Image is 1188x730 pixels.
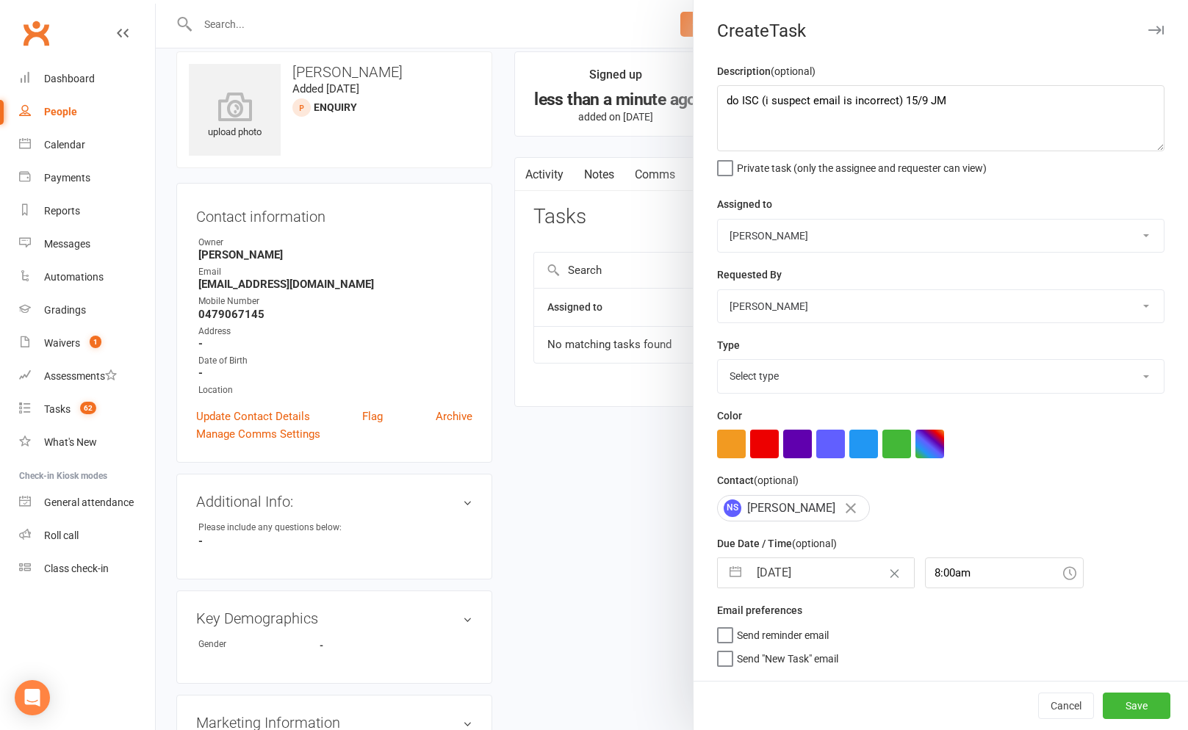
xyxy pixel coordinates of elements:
[44,205,80,217] div: Reports
[19,162,155,195] a: Payments
[44,238,90,250] div: Messages
[792,538,837,549] small: (optional)
[717,495,870,521] div: [PERSON_NAME]
[90,336,101,348] span: 1
[717,602,802,618] label: Email preferences
[724,499,741,517] span: NS
[19,129,155,162] a: Calendar
[1103,693,1170,719] button: Save
[19,360,155,393] a: Assessments
[717,408,742,424] label: Color
[15,680,50,715] div: Open Intercom Messenger
[717,267,782,283] label: Requested By
[771,65,816,77] small: (optional)
[737,648,838,665] span: Send "New Task" email
[19,294,155,327] a: Gradings
[19,195,155,228] a: Reports
[44,530,79,541] div: Roll call
[19,95,155,129] a: People
[694,21,1188,41] div: Create Task
[18,15,54,51] a: Clubworx
[44,172,90,184] div: Payments
[717,63,816,79] label: Description
[737,157,987,174] span: Private task (only the assignee and requester can view)
[19,228,155,261] a: Messages
[737,624,829,641] span: Send reminder email
[19,393,155,426] a: Tasks 62
[717,85,1164,151] textarea: do ISC (i suspect email is incorrect) 15/9 JM
[19,426,155,459] a: What's New
[44,73,95,84] div: Dashboard
[882,559,907,587] button: Clear Date
[44,337,80,349] div: Waivers
[44,271,104,283] div: Automations
[19,519,155,552] a: Roll call
[1038,693,1094,719] button: Cancel
[717,196,772,212] label: Assigned to
[19,486,155,519] a: General attendance kiosk mode
[717,472,799,488] label: Contact
[19,552,155,585] a: Class kiosk mode
[80,402,96,414] span: 62
[19,327,155,360] a: Waivers 1
[44,139,85,151] div: Calendar
[717,337,740,353] label: Type
[19,261,155,294] a: Automations
[754,474,799,486] small: (optional)
[44,370,117,382] div: Assessments
[44,304,86,316] div: Gradings
[44,106,77,118] div: People
[44,563,109,574] div: Class check-in
[717,535,837,552] label: Due Date / Time
[44,403,71,415] div: Tasks
[19,62,155,95] a: Dashboard
[44,496,134,508] div: General attendance
[44,436,97,448] div: What's New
